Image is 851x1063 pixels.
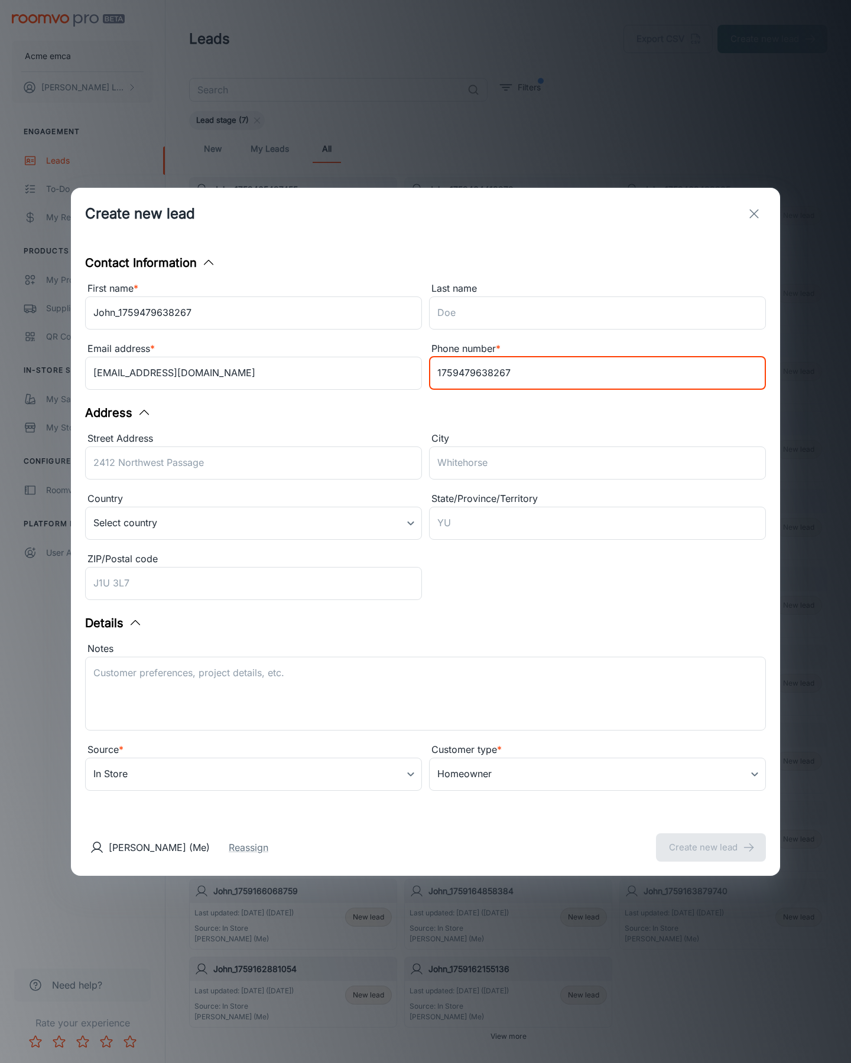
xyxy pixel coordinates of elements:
[429,507,766,540] input: YU
[429,431,766,446] div: City
[85,491,422,507] div: Country
[109,840,210,855] p: [PERSON_NAME] (Me)
[429,446,766,480] input: Whitehorse
[85,552,422,567] div: ZIP/Postal code
[85,758,422,791] div: In Store
[429,341,766,357] div: Phone number
[85,614,142,632] button: Details
[85,281,422,296] div: First name
[85,341,422,357] div: Email address
[229,840,268,855] button: Reassign
[429,742,766,758] div: Customer type
[429,296,766,330] input: Doe
[85,507,422,540] div: Select country
[85,446,422,480] input: 2412 Northwest Passage
[85,742,422,758] div: Source
[85,203,195,224] h1: Create new lead
[85,296,422,330] input: John
[429,281,766,296] div: Last name
[85,357,422,390] input: myname@example.com
[85,431,422,446] div: Street Address
[85,254,216,272] button: Contact Information
[85,567,422,600] input: J1U 3L7
[429,758,766,791] div: Homeowner
[85,404,151,422] button: Address
[429,491,766,507] div: State/Province/Territory
[85,641,766,657] div: Notes
[429,357,766,390] input: +1 439-123-4567
[742,202,766,226] button: exit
